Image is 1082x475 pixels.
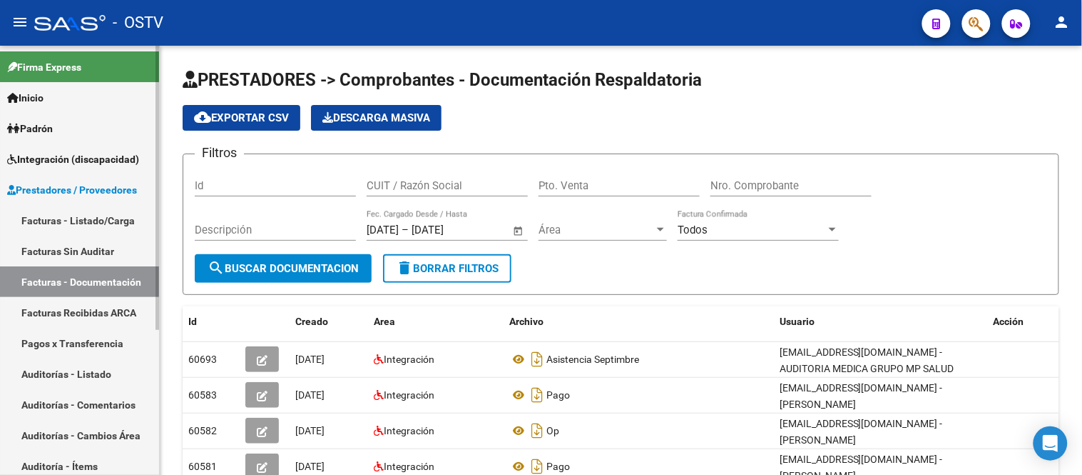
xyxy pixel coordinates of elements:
[188,461,217,472] span: 60581
[780,418,943,446] span: [EMAIL_ADDRESS][DOMAIN_NAME] - [PERSON_NAME]
[528,419,546,442] i: Descargar documento
[7,151,139,167] span: Integración (discapacidad)
[546,354,639,365] span: Asistencia Septimbre
[412,224,481,236] input: Fecha fin
[183,105,300,131] button: Exportar CSV
[1053,14,1071,31] mat-icon: person
[511,223,527,239] button: Open calendar
[295,316,328,327] span: Creado
[208,259,225,276] mat-icon: search
[194,109,211,126] mat-icon: cloud_download
[188,389,217,401] span: 60583
[11,14,29,31] mat-icon: menu
[311,105,442,131] app-download-masive: Descarga masiva de comprobantes (adjuntos)
[384,425,434,436] span: Integración
[368,306,504,337] datatable-header-cell: Area
[374,316,395,327] span: Area
[546,461,570,472] span: Pago
[7,182,137,198] span: Prestadores / Proveedores
[188,425,217,436] span: 60582
[396,259,413,276] mat-icon: delete
[384,354,434,365] span: Integración
[678,224,708,236] span: Todos
[322,111,430,124] span: Descarga Masiva
[384,461,434,472] span: Integración
[183,70,702,90] span: PRESTADORES -> Comprobantes - Documentación Respaldatoria
[208,262,359,275] span: Buscar Documentacion
[188,316,197,327] span: Id
[7,90,44,106] span: Inicio
[528,384,546,406] i: Descargar documento
[780,346,954,374] span: [EMAIL_ADDRESS][DOMAIN_NAME] - AUDITORIA MEDICA GRUPO MP SALUD
[780,382,943,410] span: [EMAIL_ADDRESS][DOMAIN_NAME] - [PERSON_NAME]
[774,306,988,337] datatable-header-cell: Usuario
[194,111,289,124] span: Exportar CSV
[367,224,399,236] input: Fecha inicio
[290,306,368,337] datatable-header-cell: Creado
[528,348,546,371] i: Descargar documento
[384,389,434,401] span: Integración
[295,389,325,401] span: [DATE]
[994,316,1024,327] span: Acción
[113,7,163,39] span: - OSTV
[195,143,244,163] h3: Filtros
[183,306,240,337] datatable-header-cell: Id
[402,224,409,236] span: –
[295,461,325,472] span: [DATE]
[7,121,53,136] span: Padrón
[1033,426,1068,461] div: Open Intercom Messenger
[539,224,654,236] span: Área
[546,425,559,436] span: Op
[295,425,325,436] span: [DATE]
[195,254,372,283] button: Buscar Documentacion
[311,105,442,131] button: Descarga Masiva
[295,354,325,365] span: [DATE]
[509,316,543,327] span: Archivo
[7,59,81,75] span: Firma Express
[988,306,1059,337] datatable-header-cell: Acción
[546,389,570,401] span: Pago
[504,306,774,337] datatable-header-cell: Archivo
[383,254,511,283] button: Borrar Filtros
[780,316,815,327] span: Usuario
[188,354,217,365] span: 60693
[396,262,499,275] span: Borrar Filtros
